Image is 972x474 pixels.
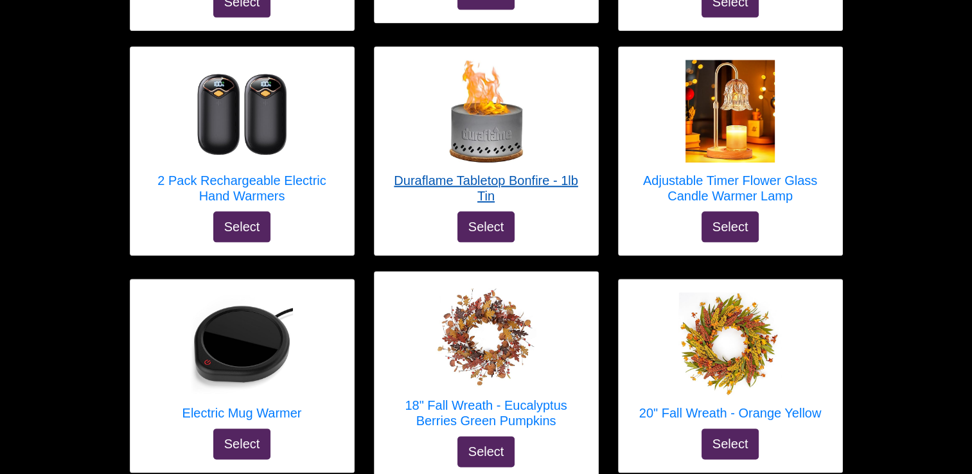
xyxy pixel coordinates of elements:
[639,292,822,428] a: 20" Fall Wreath - Orange Yellow 20" Fall Wreath - Orange Yellow
[387,60,585,211] a: Duraflame Tabletop Bonfire - 1lb Tin Duraflame Tabletop Bonfire - 1lb Tin
[632,173,829,204] h5: Adjustable Timer Flower Glass Candle Warmer Lamp
[190,292,293,395] img: Electric Mug Warmer
[387,173,585,204] h5: Duraflame Tabletop Bonfire - 1lb Tin
[702,211,759,242] button: Select
[191,60,294,162] img: 2 Pack Rechargeable Electric Hand Warmers
[182,292,302,428] a: Electric Mug Warmer Electric Mug Warmer
[143,60,341,211] a: 2 Pack Rechargeable Electric Hand Warmers 2 Pack Rechargeable Electric Hand Warmers
[213,211,271,242] button: Select
[639,405,822,421] h5: 20" Fall Wreath - Orange Yellow
[182,405,302,421] h5: Electric Mug Warmer
[213,428,271,459] button: Select
[679,60,782,162] img: Adjustable Timer Flower Glass Candle Warmer Lamp
[678,292,781,395] img: 20" Fall Wreath - Orange Yellow
[387,285,585,436] a: 18" Fall Wreath - Eucalyptus Berries Green Pumpkins 18" Fall Wreath - Eucalyptus Berries Green Pu...
[435,60,538,162] img: Duraflame Tabletop Bonfire - 1lb Tin
[435,285,538,387] img: 18" Fall Wreath - Eucalyptus Berries Green Pumpkins
[457,211,515,242] button: Select
[457,436,515,467] button: Select
[143,173,341,204] h5: 2 Pack Rechargeable Electric Hand Warmers
[632,60,829,211] a: Adjustable Timer Flower Glass Candle Warmer Lamp Adjustable Timer Flower Glass Candle Warmer Lamp
[387,398,585,428] h5: 18" Fall Wreath - Eucalyptus Berries Green Pumpkins
[702,428,759,459] button: Select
